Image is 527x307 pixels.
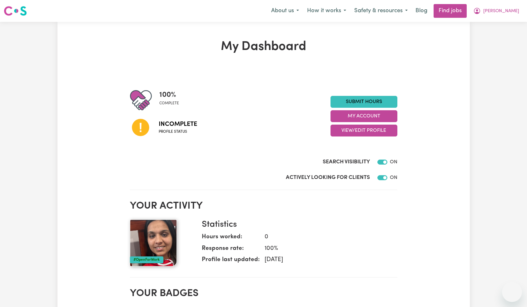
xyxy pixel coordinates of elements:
span: ON [390,160,397,165]
button: My Account [469,4,523,17]
a: Submit Hours [331,96,397,108]
a: Careseekers logo [4,4,27,18]
iframe: Button to launch messaging window [502,282,522,302]
a: Find jobs [434,4,467,18]
div: Profile completeness: 100% [159,89,184,111]
span: Profile status [159,129,197,135]
dd: 100 % [260,244,392,253]
dt: Response rate: [202,244,260,256]
span: complete [159,101,179,106]
span: Incomplete [159,120,197,129]
dt: Profile last updated: [202,255,260,267]
button: About us [267,4,303,17]
button: View/Edit Profile [331,125,397,136]
dt: Hours worked: [202,233,260,244]
h1: My Dashboard [130,39,397,54]
button: Safety & resources [350,4,412,17]
div: #OpenForWork [130,256,163,263]
dd: 0 [260,233,392,242]
span: [PERSON_NAME] [483,8,519,15]
img: Your profile picture [130,220,177,266]
span: 100 % [159,89,179,101]
span: ON [390,175,397,180]
a: Blog [412,4,431,18]
img: Careseekers logo [4,5,27,17]
label: Search Visibility [323,158,370,166]
h2: Your badges [130,288,397,300]
h2: Your activity [130,200,397,212]
dd: [DATE] [260,255,392,265]
button: My Account [331,110,397,122]
h3: Statistics [202,220,392,230]
button: How it works [303,4,350,17]
label: Actively Looking for Clients [286,174,370,182]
